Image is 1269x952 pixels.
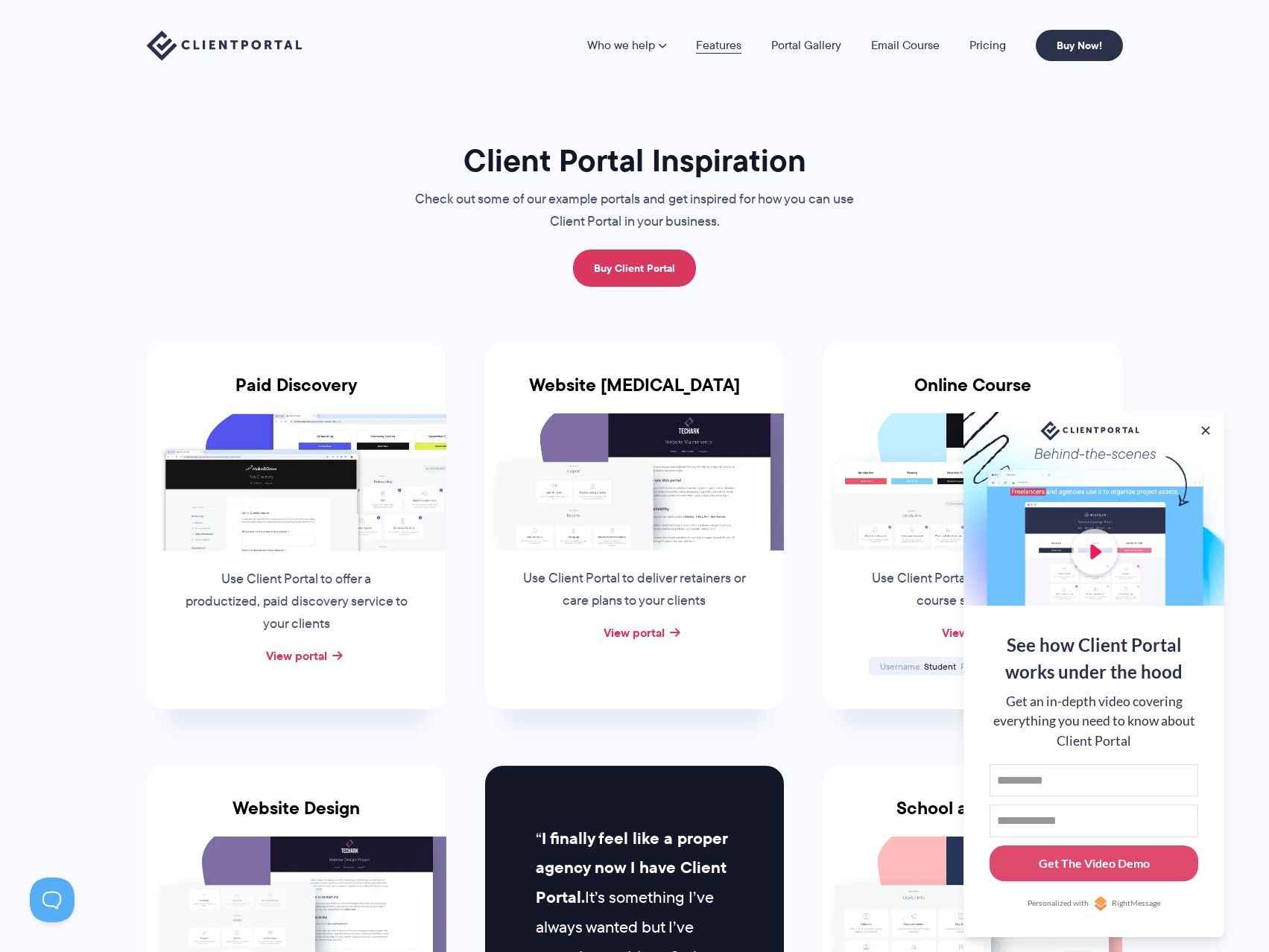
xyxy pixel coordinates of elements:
[990,632,1198,685] div: See how Client Portal works under the hood
[147,798,446,837] h3: Website Design
[30,878,75,922] iframe: Toggle Customer Support
[1039,854,1150,872] div: Get The Video Demo
[587,39,666,51] a: Who we help
[147,375,446,413] h3: Paid Discovery
[990,896,1198,911] a: Personalized withRightMessage
[1112,898,1160,910] span: RightMessage
[696,39,741,51] a: Features
[183,568,410,635] p: Use Client Portal to offer a productized, paid discovery service to your clients
[823,375,1122,413] h3: Online Course
[573,250,696,287] a: Buy Client Portal
[266,647,327,664] a: View portal
[990,845,1198,882] button: Get The Video Demo
[385,188,884,233] p: Check out some of our example portals and get inspired for how you can use Client Portal in your ...
[385,141,884,180] h1: Client Portal Inspiration
[823,798,1122,837] h3: School and Parent
[961,660,999,673] span: Password
[969,39,1006,51] a: Pricing
[1028,898,1089,910] span: Personalized with
[859,568,1086,612] p: Use Client Portal as a simple online course supplement
[1036,30,1123,61] a: Buy Now!
[871,39,940,51] a: Email Course
[771,39,841,51] a: Portal Gallery
[536,826,727,910] strong: I finally feel like a proper agency now I have Client Portal.
[604,623,665,641] a: View portal
[990,692,1198,751] div: Get an in-depth video covering everything you need to know about Client Portal
[880,660,922,673] span: Username
[924,660,956,673] span: Student
[942,623,1003,641] a: View portal
[521,568,747,612] p: Use Client Portal to deliver retainers or care plans to your clients
[1093,896,1108,911] img: Personalized with RightMessage
[485,375,785,413] h3: Website [MEDICAL_DATA]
